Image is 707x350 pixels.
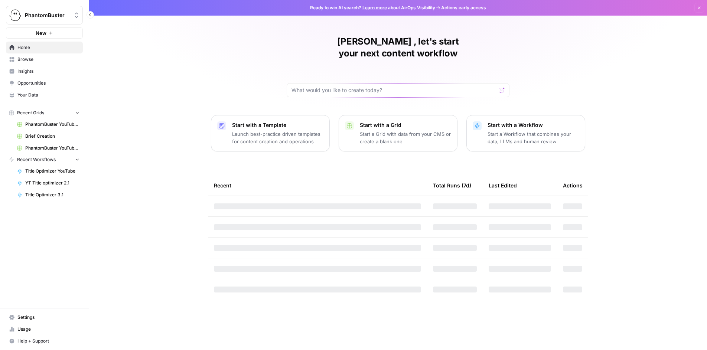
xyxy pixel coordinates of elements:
[17,326,79,333] span: Usage
[17,92,79,98] span: Your Data
[14,165,83,177] a: Title Optimizer YouTube
[25,168,79,174] span: Title Optimizer YouTube
[6,53,83,65] a: Browse
[6,107,83,118] button: Recent Grids
[17,338,79,344] span: Help + Support
[6,6,83,24] button: Workspace: PhantomBuster
[232,130,323,145] p: Launch best-practice driven templates for content creation and operations
[6,311,83,323] a: Settings
[310,4,435,11] span: Ready to win AI search? about AirOps Visibility
[25,121,79,128] span: PhantomBuster YouTube Channel Videos.csv
[362,5,387,10] a: Learn more
[6,65,83,77] a: Insights
[25,12,70,19] span: PhantomBuster
[339,115,457,151] button: Start with a GridStart a Grid with data from your CMS or create a blank one
[6,77,83,89] a: Opportunities
[14,118,83,130] a: PhantomBuster YouTube Channel Videos.csv
[36,29,46,37] span: New
[489,175,517,196] div: Last Edited
[287,36,509,59] h1: [PERSON_NAME] , let's start your next content workflow
[6,42,83,53] a: Home
[17,68,79,75] span: Insights
[6,335,83,347] button: Help + Support
[17,156,56,163] span: Recent Workflows
[6,154,83,165] button: Recent Workflows
[360,121,451,129] p: Start with a Grid
[14,130,83,142] a: Brief Creation
[441,4,486,11] span: Actions early access
[360,130,451,145] p: Start a Grid with data from your CMS or create a blank one
[488,130,579,145] p: Start a Workflow that combines your data, LLMs and human review
[9,9,22,22] img: PhantomBuster Logo
[14,177,83,189] a: YT Title optimizer 2.1
[6,323,83,335] a: Usage
[232,121,323,129] p: Start with a Template
[17,56,79,63] span: Browse
[25,192,79,198] span: Title Optimizer 3.1
[6,89,83,101] a: Your Data
[25,180,79,186] span: YT Title optimizer 2.1
[17,44,79,51] span: Home
[211,115,330,151] button: Start with a TemplateLaunch best-practice driven templates for content creation and operations
[214,175,421,196] div: Recent
[14,142,83,154] a: PhantomBuster YouTube Channel Videos - PhantomBuster YouTube Channel Videos.csv
[466,115,585,151] button: Start with a WorkflowStart a Workflow that combines your data, LLMs and human review
[17,314,79,321] span: Settings
[25,145,79,151] span: PhantomBuster YouTube Channel Videos - PhantomBuster YouTube Channel Videos.csv
[563,175,583,196] div: Actions
[291,86,496,94] input: What would you like to create today?
[17,80,79,86] span: Opportunities
[25,133,79,140] span: Brief Creation
[17,109,44,116] span: Recent Grids
[14,189,83,201] a: Title Optimizer 3.1
[6,27,83,39] button: New
[433,175,471,196] div: Total Runs (7d)
[488,121,579,129] p: Start with a Workflow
